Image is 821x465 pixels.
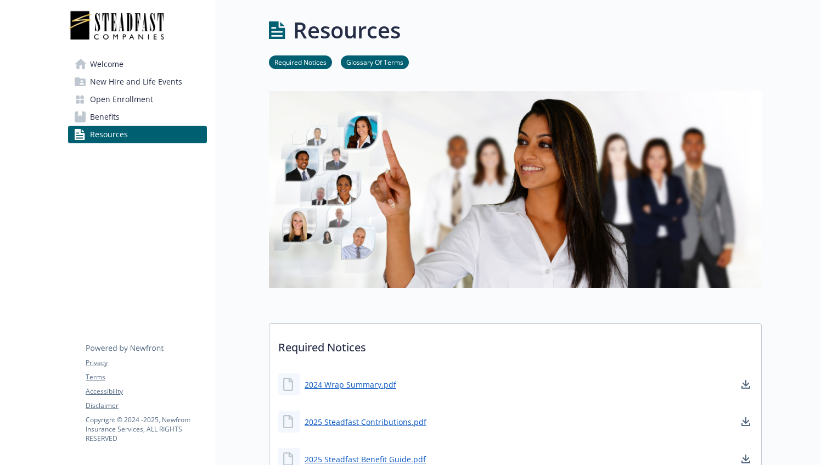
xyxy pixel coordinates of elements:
a: Resources [68,126,207,143]
a: download document [739,378,752,391]
a: Benefits [68,108,207,126]
a: Open Enrollment [68,91,207,108]
a: download document [739,415,752,428]
h1: Resources [293,14,401,47]
span: Resources [90,126,128,143]
a: Welcome [68,55,207,73]
a: 2025 Steadfast Benefit Guide.pdf [305,453,426,465]
a: Required Notices [269,57,332,67]
span: Benefits [90,108,120,126]
a: 2025 Steadfast Contributions.pdf [305,416,426,428]
span: New Hire and Life Events [90,73,182,91]
a: Accessibility [86,386,206,396]
span: Open Enrollment [90,91,153,108]
p: Required Notices [269,324,761,365]
a: Privacy [86,358,206,368]
span: Welcome [90,55,123,73]
p: Copyright © 2024 - 2025 , Newfront Insurance Services, ALL RIGHTS RESERVED [86,415,206,443]
a: 2024 Wrap Summary.pdf [305,379,396,390]
a: Disclaimer [86,401,206,411]
a: Terms [86,372,206,382]
a: Glossary Of Terms [341,57,409,67]
a: New Hire and Life Events [68,73,207,91]
img: resources page banner [269,91,762,288]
